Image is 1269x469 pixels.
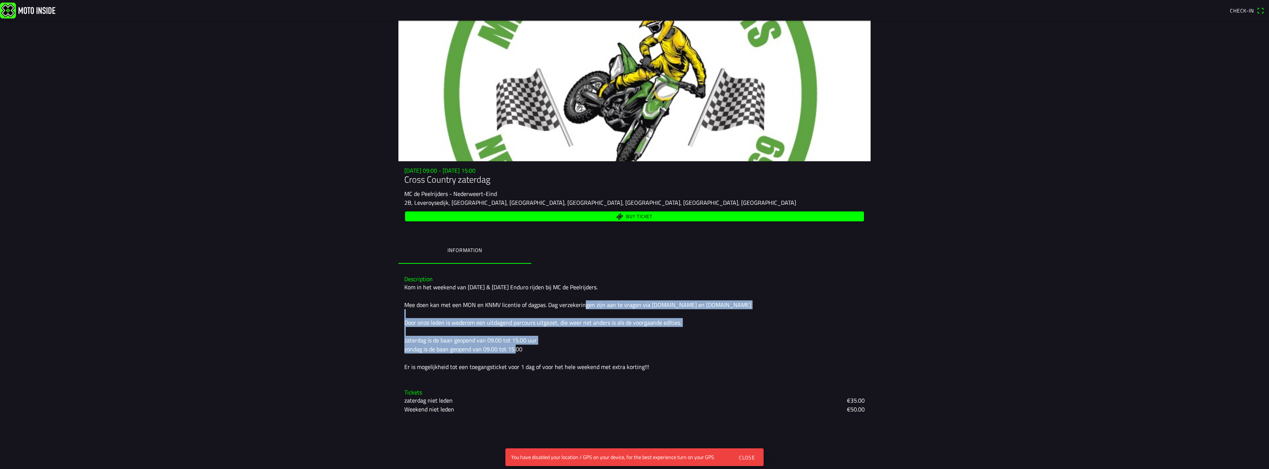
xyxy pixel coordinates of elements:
ion-text: €50.00 [847,405,865,414]
a: Check-inqr scanner [1226,4,1268,17]
ion-text: MC de Peelrijders - Nederweert-Eind [404,189,497,198]
ion-label: Information [447,246,482,254]
h3: Description [404,276,865,283]
h1: Cross Country zaterdag [404,174,865,185]
ion-text: 2B, Leveroysedijk, [GEOGRAPHIC_DATA], [GEOGRAPHIC_DATA], [GEOGRAPHIC_DATA], [GEOGRAPHIC_DATA], [G... [404,198,796,207]
ion-text: Weekend niet leden [404,405,454,414]
span: Check-in [1230,7,1254,14]
div: Kom in het weekend van [DATE] & [DATE] Enduro rijden bij MC de Peelrijders. Mee doen kan met een ... [404,283,865,371]
h3: Tickets [404,389,865,396]
span: Buy ticket [626,214,653,219]
ion-text: zaterdag niet leden [404,396,453,405]
ion-text: €35.00 [847,396,865,405]
h3: [DATE] 09:00 - [DATE] 15:00 [404,167,865,174]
